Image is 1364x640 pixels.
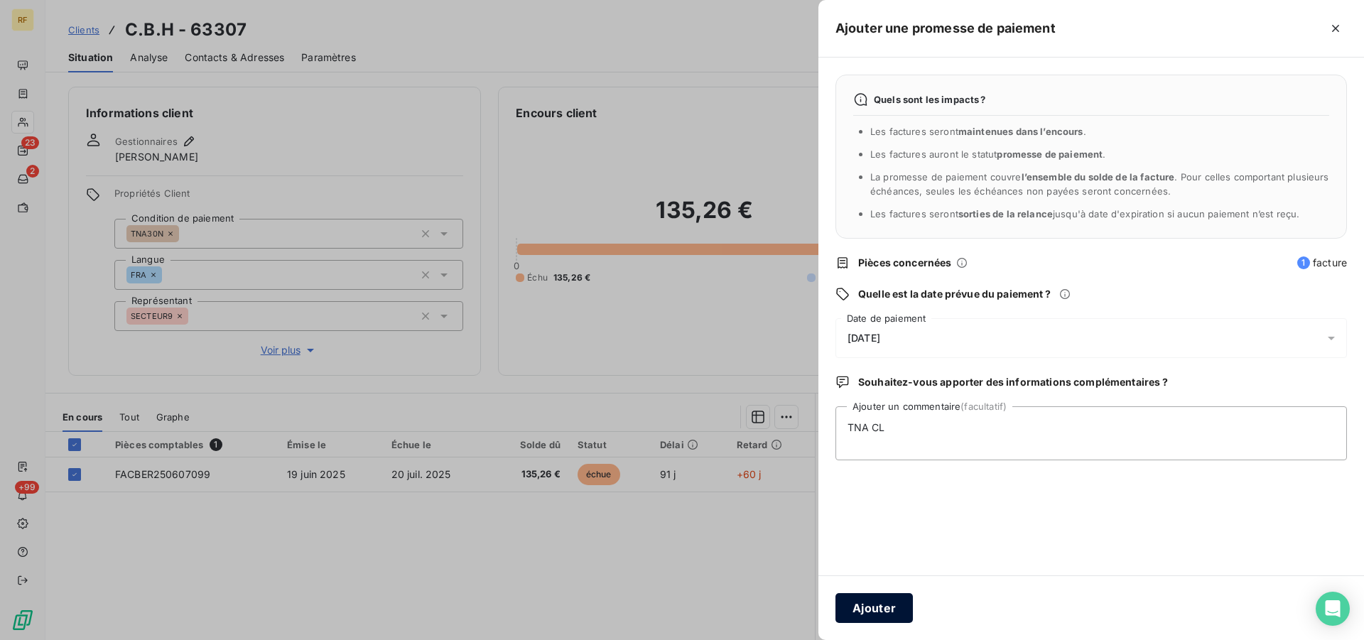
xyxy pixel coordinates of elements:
span: Quels sont les impacts ? [874,94,986,105]
span: [DATE] [848,332,880,344]
span: Les factures seront jusqu'à date d'expiration si aucun paiement n’est reçu. [870,208,1299,219]
span: Pièces concernées [858,256,952,270]
span: La promesse de paiement couvre . Pour celles comportant plusieurs échéances, seules les échéances... [870,171,1329,197]
span: Les factures auront le statut . [870,148,1106,160]
span: l’ensemble du solde de la facture [1022,171,1175,183]
button: Ajouter [835,593,913,623]
span: Quelle est la date prévue du paiement ? [858,287,1051,301]
span: Les factures seront . [870,126,1086,137]
span: facture [1297,256,1347,270]
span: promesse de paiement [997,148,1103,160]
span: maintenues dans l’encours [958,126,1083,137]
span: sorties de la relance [958,208,1053,219]
span: 1 [1297,256,1310,269]
textarea: TNA CL [835,406,1347,460]
span: Souhaitez-vous apporter des informations complémentaires ? [858,375,1168,389]
div: Open Intercom Messenger [1316,592,1350,626]
h5: Ajouter une promesse de paiement [835,18,1056,38]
